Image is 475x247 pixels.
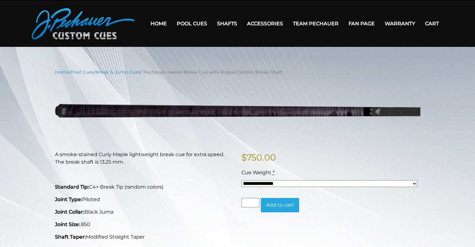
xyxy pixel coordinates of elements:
[55,209,84,215] strong: Joint Collar:
[32,8,135,39] img: Pechauer Custom Cues
[55,221,234,228] p: .850
[55,196,234,203] p: Piloted
[242,16,288,32] a: Accessories
[55,184,89,190] strong: Standard Tip:
[95,69,141,75] a: Break & Jump Cues
[241,152,276,163] bdi: 750.00
[55,221,80,227] strong: Joint Size:
[55,196,82,202] strong: Joint Type:
[241,152,247,163] span: $
[241,170,271,175] span: Cue Weight
[273,170,275,175] abbr: required
[146,16,172,32] a: Home
[55,183,234,191] p: C4+ Break Tip (random colors)
[420,16,444,32] a: Cart
[212,16,242,32] a: Shafts
[288,16,344,32] a: Team Pechauer
[55,151,234,166] p: A smoke-stained Curly Maple lightweight break cue for extra speed. The break shaft is 13.25 mm.
[344,16,380,32] a: Fan Page
[55,208,234,216] p: Black Juma
[55,233,234,241] p: Modified Straight Taper
[55,69,69,75] a: Home
[261,198,299,212] button: Add to cart
[241,198,260,207] input: Product quantity
[71,69,94,75] a: Pool Cues
[55,69,420,76] nav: Breadcrumb
[172,16,212,32] a: Pool Cues
[55,80,420,141] img: pechauer-break-naked-with-rogue-break.png
[380,16,420,32] a: Warranty
[55,234,86,240] strong: Shaft Taper:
